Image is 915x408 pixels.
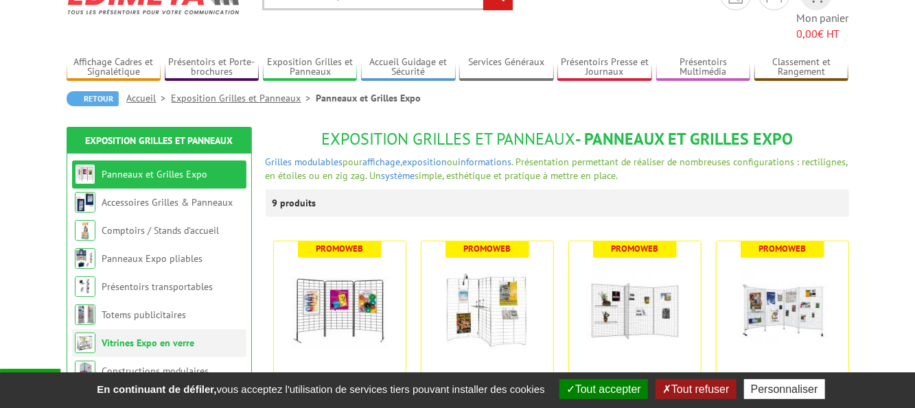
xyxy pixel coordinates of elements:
[75,304,95,325] img: Totems publicitaires
[263,56,358,79] a: Exposition Grilles et Panneaux
[102,196,233,208] a: Accessoires Grilles & Panneaux
[127,92,172,104] a: Accueil
[85,134,233,147] a: Exposition Grilles et Panneaux
[67,91,119,106] a: Retour
[459,56,554,79] a: Services Généraux
[382,169,415,182] a: système
[758,243,806,254] b: Promoweb
[266,156,848,182] span: pour , ou . Présentation permettant de réaliser de nombreuses configurations : rectilignes, en ét...
[75,248,95,269] img: Panneaux Expo pliables
[102,280,213,293] a: Présentoirs transportables
[172,92,316,104] a: Exposition Grilles et Panneaux
[559,379,648,399] button: Tout accepter
[744,379,825,399] button: Personnaliser (fenêtre modale)
[102,252,203,265] a: Panneaux Expo pliables
[273,189,324,217] p: 9 produits
[292,262,388,358] img: Grilles Exposition Economiques Noires H 200 x L 100 cm
[439,262,535,358] img: Grille d'exposition métallique Zinguée H 200 x L 100 cm
[321,128,575,149] span: Exposition Grilles et Panneaux
[557,56,652,79] a: Présentoirs Presse et Journaux
[363,156,401,168] a: affichage
[463,243,511,254] b: Promoweb
[165,56,259,79] a: Présentoirs et Porte-brochures
[75,333,95,353] img: Vitrines Expo en verre
[403,156,448,168] a: exposition
[266,130,849,148] h1: - Panneaux et Grilles Expo
[266,156,292,168] a: Grilles
[459,156,512,168] a: informations
[67,56,161,79] a: Affichage Cadres et Signalétique
[754,56,849,79] a: Classement et Rangement
[102,365,209,377] a: Constructions modulaires
[316,91,421,105] li: Panneaux et Grilles Expo
[102,337,195,349] a: Vitrines Expo en verre
[75,192,95,213] img: Accessoires Grilles & Panneaux
[797,26,849,42] span: € HT
[75,220,95,241] img: Comptoirs / Stands d'accueil
[75,276,95,297] img: Présentoirs transportables
[295,156,343,168] a: modulables
[611,243,658,254] b: Promoweb
[656,56,751,79] a: Présentoirs Multimédia
[102,224,220,237] a: Comptoirs / Stands d'accueil
[97,383,216,395] strong: En continuant de défiler,
[102,168,208,180] a: Panneaux et Grilles Expo
[75,361,95,381] img: Constructions modulaires
[361,56,456,79] a: Accueil Guidage et Sécurité
[102,309,187,321] a: Totems publicitaires
[75,164,95,184] img: Panneaux et Grilles Expo
[797,27,818,40] span: 0,00
[734,262,831,358] img: Grille d'exposition métallique blanche H 200 x L 100 cm
[797,10,849,42] span: Mon panier
[316,243,363,254] b: Promoweb
[587,262,683,358] img: Grilles d'exposition robustes métalliques - gris alu - 3 largeurs 70-100-120 cm
[90,383,551,395] span: vous acceptez l'utilisation de services tiers pouvant installer des cookies
[656,379,736,399] button: Tout refuser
